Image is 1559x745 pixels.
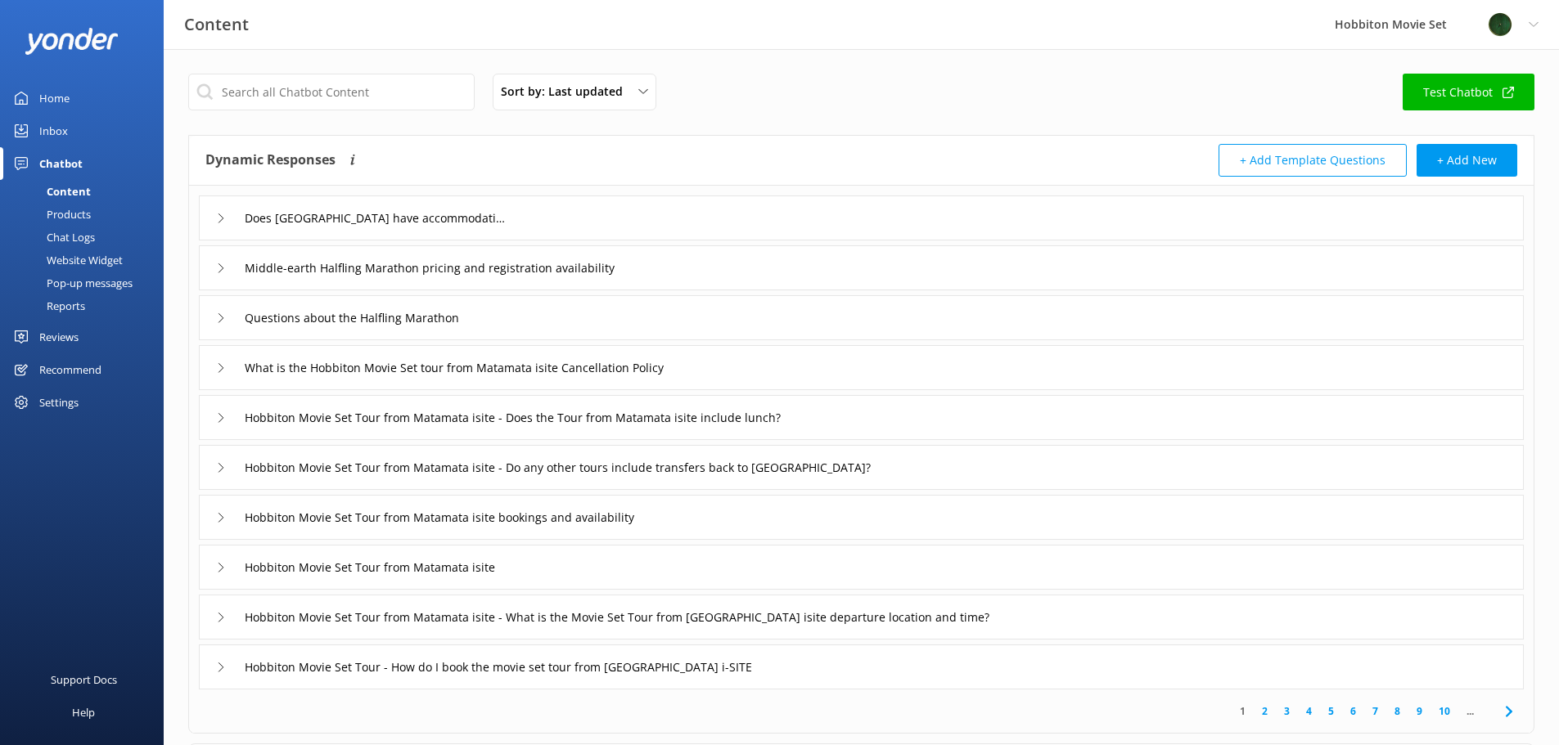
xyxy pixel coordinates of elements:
[39,321,79,353] div: Reviews
[10,272,164,294] a: Pop-up messages
[39,114,68,147] div: Inbox
[10,272,133,294] div: Pop-up messages
[1403,74,1534,110] a: Test Chatbot
[1219,144,1407,177] button: + Add Template Questions
[25,28,119,55] img: yonder-white-logo.png
[39,353,101,386] div: Recommend
[1298,703,1320,719] a: 4
[1276,703,1298,719] a: 3
[1320,703,1342,719] a: 5
[10,294,85,317] div: Reports
[1417,144,1517,177] button: + Add New
[10,226,164,249] a: Chat Logs
[10,203,91,226] div: Products
[10,249,123,272] div: Website Widget
[39,82,70,114] div: Home
[1232,703,1254,719] a: 1
[39,386,79,419] div: Settings
[10,294,164,317] a: Reports
[51,663,117,696] div: Support Docs
[501,83,633,101] span: Sort by: Last updated
[10,203,164,226] a: Products
[184,11,249,38] h3: Content
[1488,12,1512,37] img: 34-1625720359.png
[1458,703,1482,719] span: ...
[1386,703,1408,719] a: 8
[1364,703,1386,719] a: 7
[188,74,475,110] input: Search all Chatbot Content
[39,147,83,180] div: Chatbot
[1408,703,1431,719] a: 9
[10,249,164,272] a: Website Widget
[1254,703,1276,719] a: 2
[10,180,164,203] a: Content
[72,696,95,729] div: Help
[1431,703,1458,719] a: 10
[1342,703,1364,719] a: 6
[205,144,336,177] h4: Dynamic Responses
[10,226,95,249] div: Chat Logs
[10,180,91,203] div: Content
